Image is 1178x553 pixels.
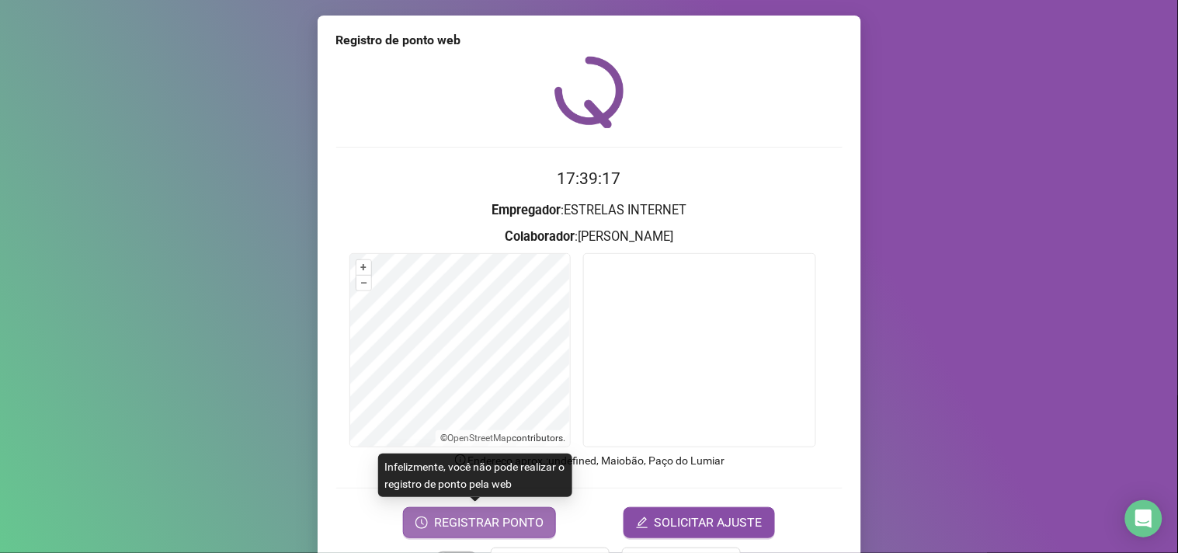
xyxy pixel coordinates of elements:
[624,507,775,538] button: editSOLICITAR AJUSTE
[356,276,371,290] button: –
[1125,500,1162,537] div: Open Intercom Messenger
[440,433,565,443] li: © contributors.
[336,200,843,221] h3: : ESTRELAS INTERNET
[356,260,371,275] button: +
[434,513,544,532] span: REGISTRAR PONTO
[415,516,428,529] span: clock-circle
[336,31,843,50] div: Registro de ponto web
[336,227,843,247] h3: : [PERSON_NAME]
[447,433,512,443] a: OpenStreetMap
[336,452,843,469] p: Endereço aprox. : undefined, Maiobão, Paço do Lumiar
[558,169,621,188] time: 17:39:17
[554,56,624,128] img: QRPoint
[636,516,648,529] span: edit
[403,507,556,538] button: REGISTRAR PONTO
[655,513,763,532] span: SOLICITAR AJUSTE
[505,229,575,244] strong: Colaborador
[492,203,561,217] strong: Empregador
[378,454,572,497] div: Infelizmente, você não pode realizar o registro de ponto pela web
